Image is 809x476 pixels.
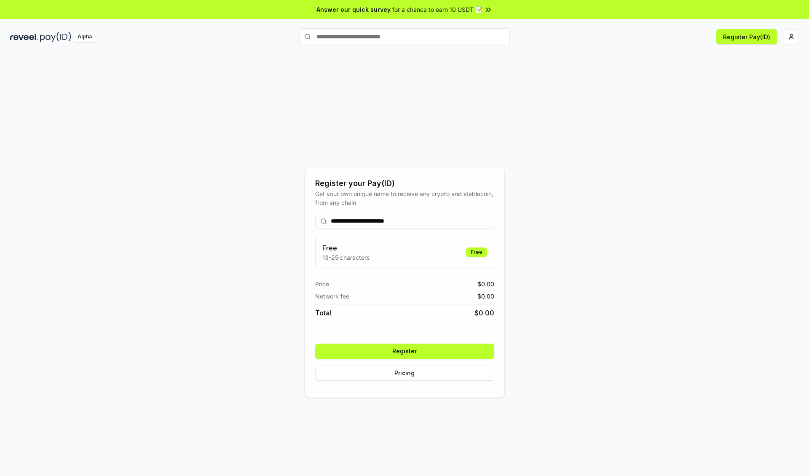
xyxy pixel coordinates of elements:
[392,5,482,14] span: for a chance to earn 10 USDT 📝
[477,280,494,288] span: $ 0.00
[40,32,71,42] img: pay_id
[716,29,777,44] button: Register Pay(ID)
[474,308,494,318] span: $ 0.00
[315,366,494,381] button: Pricing
[477,292,494,301] span: $ 0.00
[315,308,331,318] span: Total
[315,280,329,288] span: Price
[73,32,96,42] div: Alpha
[315,344,494,359] button: Register
[322,243,370,253] h3: Free
[322,253,370,262] p: 13-25 characters
[315,177,494,189] div: Register your Pay(ID)
[466,247,487,257] div: Free
[10,32,38,42] img: reveel_dark
[316,5,391,14] span: Answer our quick survey
[315,189,494,207] div: Get your own unique name to receive any crypto and stablecoin, from any chain
[315,292,349,301] span: Network fee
